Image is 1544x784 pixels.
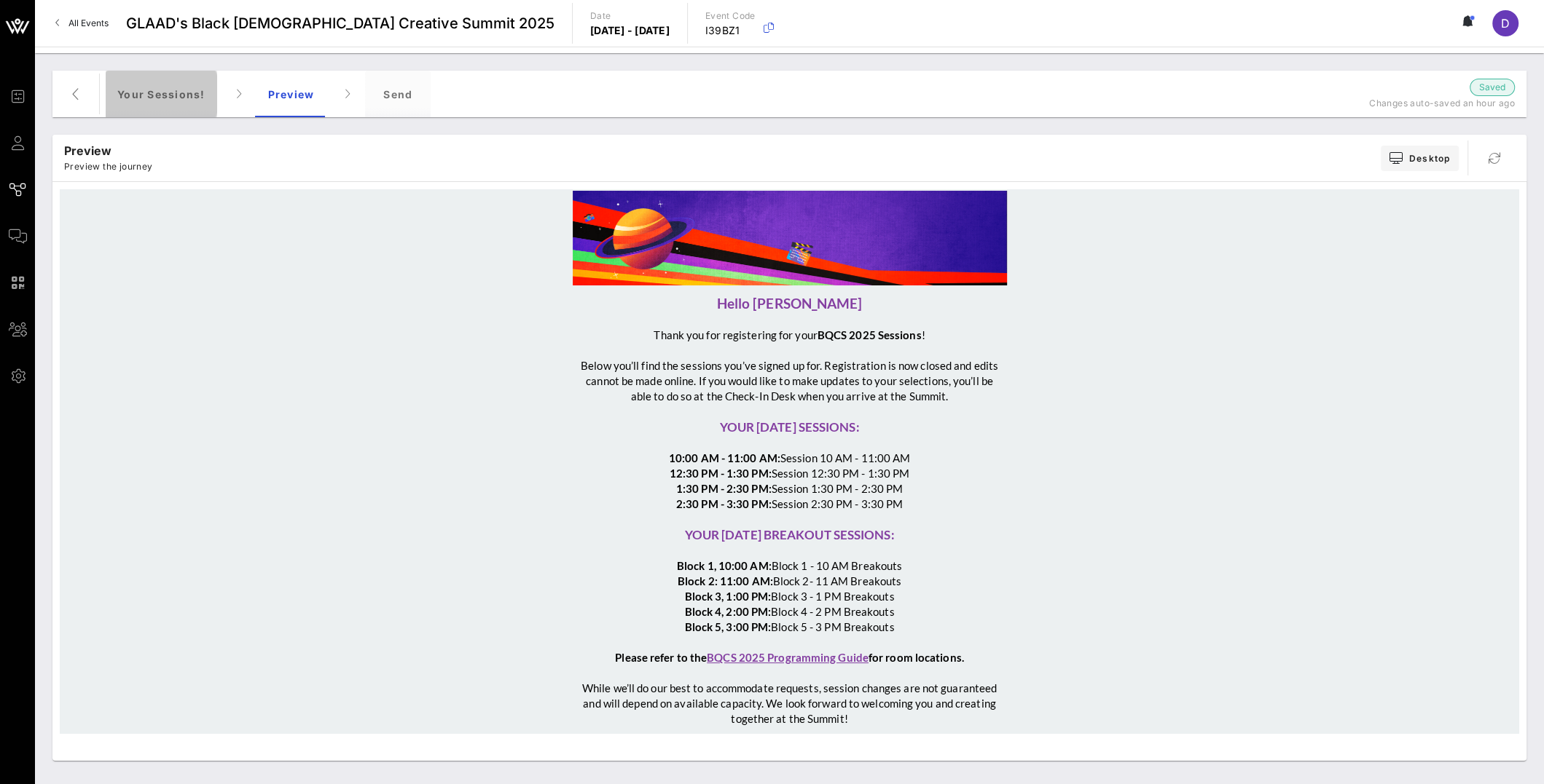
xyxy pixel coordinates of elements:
[579,328,1001,404] p: Thank you for registering for your ! Below you’ll find the sessions you’ve signed up for. Registr...
[106,71,217,117] div: Your Sessions!
[676,497,772,510] strong: 2:30 PM - 3:30 PM:
[64,159,153,174] p: Preview the journey
[717,295,863,312] strong: Hello [PERSON_NAME]
[719,419,859,435] strong: YOUR [DATE] SESSIONS:
[705,9,756,23] p: Event Code
[590,23,670,38] p: [DATE] - [DATE]
[670,467,772,480] strong: 12:30 PM - 1:30 PM:
[365,71,431,117] div: Send
[64,142,153,159] p: Preview
[676,482,772,495] strong: 1:30 PM - 2:30 PM:
[579,558,1001,726] p: Block 1 - 10 AM Breakouts Block 2- 11 AM Breakouts Block 3 - 1 PM Breakouts Block 4 - 2 PM Breako...
[684,590,771,603] strong: Block 3, 1:00 PM:
[678,574,773,587] strong: Block 2: 11:00 AM:
[47,12,117,35] a: All Events
[1390,152,1450,164] span: Desktop
[615,651,964,664] strong: Please refer to the for room locations.
[1501,16,1510,31] span: D
[684,620,771,633] strong: Block 5, 3:00 PM:
[677,559,772,572] strong: Block 1, 10:00 AM:
[68,17,109,28] span: All Events
[590,9,670,23] p: Date
[1479,80,1505,95] span: Saved
[1333,96,1515,111] p: Changes auto-saved an hour ago
[669,451,780,464] strong: 10:00 AM - 11:00 AM:
[1381,146,1459,171] button: Desktop
[707,651,869,664] a: BQCS 2025 Programming Guide
[818,328,922,341] strong: BQCS 2025 Sessions
[579,451,1001,512] p: Session 10 AM - 11:00 AM Session 12:30 PM - 1:30 PM Session 1:30 PM - 2:30 PM Session 2:30 PM - 3...
[126,12,554,34] span: GLAAD's Black [DEMOGRAPHIC_DATA] Creative Summit 2025
[685,527,895,542] strong: YOUR [DATE] BREAKOUT SESSIONS:
[705,23,756,38] p: I39BZ1
[256,71,326,117] div: Preview
[684,605,771,618] strong: Block 4, 2:00 PM:
[1492,10,1518,36] div: D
